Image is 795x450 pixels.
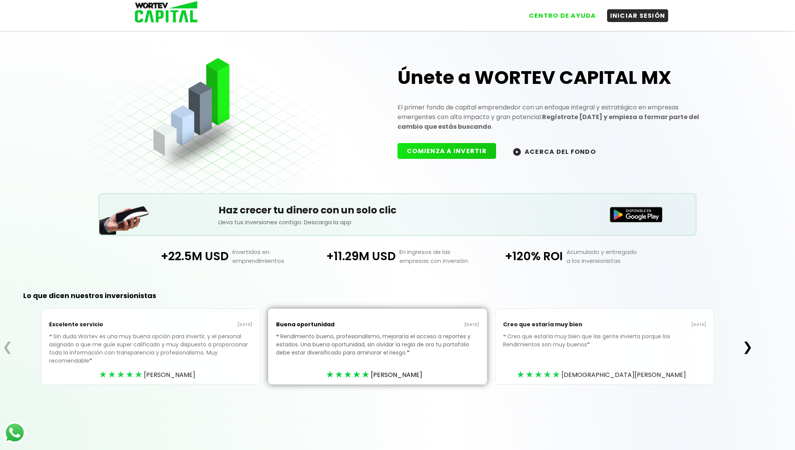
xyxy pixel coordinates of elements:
p: El primer fondo de capital emprendedor con un enfoque integral y estratégico en empresas emergent... [397,102,715,131]
span: ❞ [407,349,411,356]
p: +11.29M USD [314,247,396,265]
img: Teléfono [99,196,150,235]
div: ★★★★★ [99,369,144,380]
span: [DEMOGRAPHIC_DATA][PERSON_NAME] [561,370,686,380]
p: [DATE] [378,322,479,328]
img: Disponible en Google Play [610,207,662,222]
button: COMIENZA A INVERTIR [397,143,496,159]
button: CENTRO DE AYUDA [526,9,599,22]
img: wortev-capital-acerca-del-fondo [513,148,521,156]
p: Buena oportunidad [276,317,378,332]
p: En ingresos de las empresas con inversión [396,247,481,265]
p: Excelente servicio [49,317,151,332]
span: [PERSON_NAME] [144,370,195,380]
p: [DATE] [605,322,706,328]
p: Acumulado y entregado a los inversionistas [563,247,648,265]
p: Lleva tus inversiones contigo. Descarga la app [218,218,576,227]
p: [DATE] [151,322,252,328]
button: INICIAR SESIÓN [607,9,669,22]
p: Sin duda Wortev es una muy buena opción para invertir, y el personal asignado a que me guíe super... [49,332,252,377]
p: Rendimiento bueno, profesionalismo, mejoraría el acceso a reportes y estados. Una buena oportunid... [276,332,479,368]
p: +120% ROI [481,247,563,265]
h5: Haz crecer tu dinero con un solo clic [218,203,576,218]
button: ❯ [740,339,755,355]
a: CENTRO DE AYUDA [518,3,599,22]
span: ❞ [89,357,94,365]
div: ★★★★★ [517,369,561,380]
button: ACERCA DEL FONDO [504,143,605,160]
span: ❝ [503,332,507,340]
div: ★★★★★ [326,369,371,380]
span: ❞ [587,341,591,348]
span: ❝ [49,332,53,340]
h1: Únete a WORTEV CAPITAL MX [397,65,715,90]
span: ❝ [276,332,280,340]
p: Creo que estaría muy bien que las gente invierta porque los Rendimientos son muy buenos [503,332,706,360]
p: +22.5M USD [147,247,229,265]
img: logos_whatsapp-icon.242b2217.svg [4,422,26,443]
a: COMIENZA A INVERTIR [397,147,504,155]
span: [PERSON_NAME] [371,370,422,380]
strong: Regístrate [DATE] y empieza a formar parte del cambio que estás buscando [397,112,699,131]
p: Invertidos en emprendimientos [229,247,314,265]
p: Creo que estaría muy bien [503,317,605,332]
a: INICIAR SESIÓN [599,3,669,22]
